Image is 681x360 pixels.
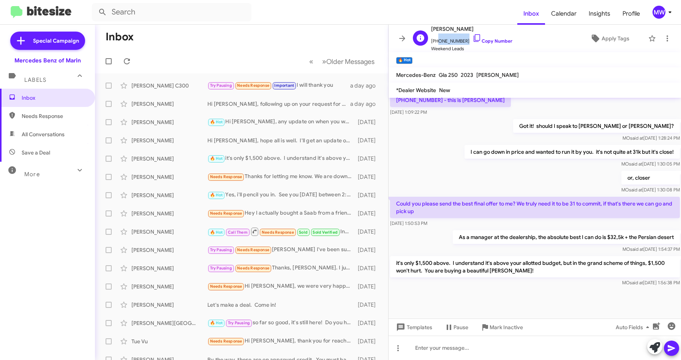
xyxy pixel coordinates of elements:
[207,245,355,254] div: [PERSON_NAME] I've been super busy but I'll get back to my GLS project soon. Thanks RZ
[131,100,207,108] div: [PERSON_NAME]
[396,57,412,64] small: 🔥 Hot
[33,37,79,45] span: Special Campaign
[583,3,616,25] a: Insights
[355,173,382,181] div: [DATE]
[390,256,680,277] p: it's only $1,500 above. I understand it's above your allotted budget, but in the grand scheme of ...
[622,246,679,252] span: MO [DATE] 1:54:37 PM
[545,3,583,25] a: Calendar
[629,187,642,193] span: said at
[355,338,382,345] div: [DATE]
[131,228,207,236] div: [PERSON_NAME]
[207,118,355,126] div: Hi [PERSON_NAME], any update on when you would like to visit [GEOGRAPHIC_DATA]?
[92,3,251,21] input: Search
[210,193,223,198] span: 🔥 Hot
[309,57,313,66] span: «
[207,191,355,199] div: Yes, i'll pencil you in. See you [DATE] between 2:30-3:30. Please ask for Mo. Thanks!
[355,228,382,236] div: [DATE]
[131,118,207,126] div: [PERSON_NAME]
[24,76,46,83] span: Labels
[207,337,355,346] div: Hi [PERSON_NAME], thank you for reaching out. I came to visit a few weeks ago but ultimately deci...
[131,338,207,345] div: Tue Vu
[439,87,450,94] span: New
[237,266,269,271] span: Needs Response
[646,6,673,19] button: MW
[390,93,511,107] p: [PHONE_NUMBER] - this is [PERSON_NAME]
[622,280,679,285] span: MO [DATE] 1:56:38 PM
[439,72,458,78] span: Gla 250
[207,319,355,327] div: so far so good, it's still here! Do you have time this weekend?
[237,247,269,252] span: Needs Response
[131,173,207,181] div: [PERSON_NAME]
[453,320,468,334] span: Pause
[22,94,86,102] span: Inbox
[210,247,232,252] span: Try Pausing
[355,319,382,327] div: [DATE]
[390,109,427,115] span: [DATE] 1:09:22 PM
[131,319,207,327] div: [PERSON_NAME][GEOGRAPHIC_DATA]
[431,33,512,45] span: [PHONE_NUMBER]
[452,230,679,244] p: As a manager at the dealership, the absolute best I can do is $32,5k + the Persian desert
[355,301,382,309] div: [DATE]
[390,220,427,226] span: [DATE] 1:50:53 PM
[131,283,207,290] div: [PERSON_NAME]
[616,3,646,25] span: Profile
[210,211,242,216] span: Needs Response
[131,191,207,199] div: [PERSON_NAME]
[438,320,474,334] button: Pause
[616,320,652,334] span: Auto Fields
[389,320,438,334] button: Templates
[106,31,134,43] h1: Inbox
[210,266,232,271] span: Try Pausing
[131,301,207,309] div: [PERSON_NAME]
[621,171,679,185] p: or, closer
[210,119,223,124] span: 🔥 Hot
[24,171,40,178] span: More
[630,246,643,252] span: said at
[490,320,523,334] span: Mark Inactive
[210,156,223,161] span: 🔥 Hot
[131,82,207,89] div: [PERSON_NAME] C300
[326,57,374,66] span: Older Messages
[350,82,382,89] div: a day ago
[210,174,242,179] span: Needs Response
[131,210,207,217] div: [PERSON_NAME]
[305,54,318,69] button: Previous
[396,72,436,78] span: Mercedes-Benz
[210,230,223,235] span: 🔥 Hot
[431,45,512,53] span: Weekend Leads
[629,280,643,285] span: said at
[464,145,679,159] p: I can go down in price and wanted to run it by you. it's not quite at 31k but it's close!
[207,172,355,181] div: Thanks for letting me know. We are down to the final few cars and want to get the details as far ...
[355,118,382,126] div: [DATE]
[210,320,223,325] span: 🔥 Hot
[476,72,519,78] span: [PERSON_NAME]
[355,264,382,272] div: [DATE]
[131,137,207,144] div: [PERSON_NAME]
[131,155,207,162] div: [PERSON_NAME]
[513,119,679,133] p: Got it! should I speak to [PERSON_NAME] or [PERSON_NAME]?
[10,32,85,50] a: Special Campaign
[131,264,207,272] div: [PERSON_NAME]
[228,230,248,235] span: Call Them
[350,100,382,108] div: a day ago
[355,155,382,162] div: [DATE]
[621,187,679,193] span: MO [DATE] 1:30:08 PM
[299,230,308,235] span: Sold
[474,320,529,334] button: Mark Inactive
[517,3,545,25] a: Inbox
[14,57,81,64] div: Mercedes Benz of Marin
[228,320,250,325] span: Try Pausing
[131,246,207,254] div: [PERSON_NAME]
[22,149,50,156] span: Save a Deal
[355,137,382,144] div: [DATE]
[237,83,269,88] span: Needs Response
[207,209,355,218] div: Hey I actually bought a Saab from a friend for a steal definitely locked you in for when I need a...
[629,161,642,167] span: said at
[574,32,645,45] button: Apply Tags
[22,131,65,138] span: All Conversations
[395,320,432,334] span: Templates
[207,137,355,144] div: Hi [PERSON_NAME], hope all is well. I'll get an update on the Lr4 [DATE] on timing. Are you still...
[653,6,665,19] div: MW
[318,54,379,69] button: Next
[210,339,242,344] span: Needs Response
